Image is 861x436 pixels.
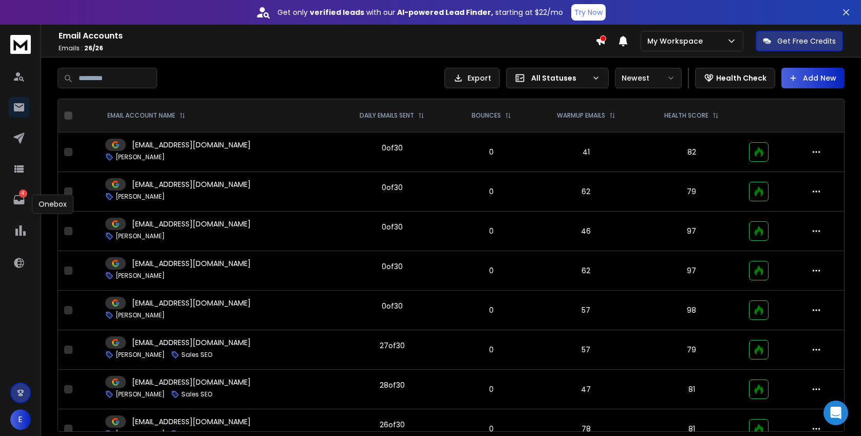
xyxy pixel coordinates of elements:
img: logo [10,35,31,54]
button: E [10,409,31,430]
a: 4 [9,189,29,210]
div: 28 of 30 [380,380,405,390]
p: [EMAIL_ADDRESS][DOMAIN_NAME] [132,377,251,387]
td: 57 [532,330,640,370]
p: 0 [457,226,526,236]
p: 4 [19,189,27,198]
p: [EMAIL_ADDRESS][DOMAIN_NAME] [132,258,251,269]
p: Get Free Credits [777,36,836,46]
p: [PERSON_NAME] [116,311,165,319]
td: 97 [640,251,743,291]
td: 98 [640,291,743,330]
p: 0 [457,424,526,434]
p: [PERSON_NAME] [116,193,165,201]
div: 26 of 30 [380,420,405,430]
td: 47 [532,370,640,409]
p: [EMAIL_ADDRESS][DOMAIN_NAME] [132,337,251,348]
p: All Statuses [531,73,588,83]
button: Newest [615,68,682,88]
td: 97 [640,212,743,251]
p: 0 [457,384,526,394]
span: 26 / 26 [84,44,103,52]
p: 0 [457,147,526,157]
p: Emails : [59,44,595,52]
div: 0 of 30 [382,261,403,272]
p: [PERSON_NAME] [116,351,165,359]
p: My Workspace [647,36,707,46]
p: [EMAIL_ADDRESS][DOMAIN_NAME] [132,219,251,229]
div: EMAIL ACCOUNT NAME [107,111,185,120]
button: Add New [781,68,845,88]
div: Onebox [32,195,73,214]
p: 0 [457,345,526,355]
p: Try Now [574,7,603,17]
p: 0 [457,186,526,197]
td: 57 [532,291,640,330]
td: 82 [640,132,743,172]
div: 0 of 30 [382,143,403,153]
div: 0 of 30 [382,222,403,232]
td: 46 [532,212,640,251]
td: 62 [532,172,640,212]
p: BOUNCES [472,111,501,120]
div: 0 of 30 [382,301,403,311]
p: [EMAIL_ADDRESS][DOMAIN_NAME] [132,140,251,150]
p: HEALTH SCORE [664,111,708,120]
td: 79 [640,172,743,212]
p: WARMUP EMAILS [557,111,605,120]
div: 0 of 30 [382,182,403,193]
strong: verified leads [310,7,364,17]
td: 62 [532,251,640,291]
button: Export [444,68,500,88]
p: Get only with our starting at $22/mo [277,7,563,17]
button: Health Check [695,68,775,88]
p: DAILY EMAILS SENT [360,111,414,120]
p: [PERSON_NAME] [116,390,165,399]
p: Health Check [716,73,766,83]
p: [EMAIL_ADDRESS][DOMAIN_NAME] [132,416,251,427]
p: Sales SEO [181,390,212,399]
div: 27 of 30 [380,340,405,351]
p: 0 [457,305,526,315]
p: Sales SEO [181,351,212,359]
div: Open Intercom Messenger [823,401,848,425]
button: Try Now [571,4,606,21]
p: [PERSON_NAME] [116,272,165,280]
p: [EMAIL_ADDRESS][DOMAIN_NAME] [132,179,251,189]
button: Get Free Credits [756,31,843,51]
p: [EMAIL_ADDRESS][DOMAIN_NAME] [132,298,251,308]
td: 41 [532,132,640,172]
p: [PERSON_NAME] [116,232,165,240]
p: [PERSON_NAME] [116,153,165,161]
td: 81 [640,370,743,409]
strong: AI-powered Lead Finder, [397,7,493,17]
td: 79 [640,330,743,370]
h1: Email Accounts [59,30,595,42]
p: 0 [457,266,526,276]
